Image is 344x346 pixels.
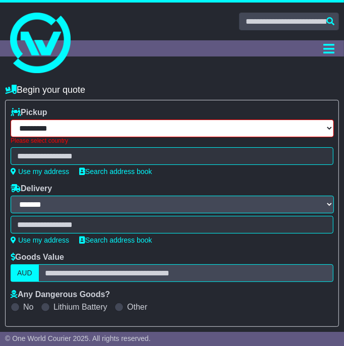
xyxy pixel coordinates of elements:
label: Lithium Battery [53,302,107,312]
label: AUD [11,264,39,282]
label: Any Dangerous Goods? [11,290,110,299]
button: Toggle navigation [319,40,339,56]
h4: Begin your quote [5,85,339,95]
a: Search address book [79,167,152,176]
label: Goods Value [11,252,64,262]
span: © One World Courier 2025. All rights reserved. [5,334,151,342]
a: Use my address [11,167,69,176]
label: Pickup [11,107,47,117]
span: Please select country [11,137,333,144]
a: Search address book [79,236,152,244]
label: Delivery [11,184,52,193]
label: Other [127,302,147,312]
label: No [23,302,33,312]
a: Use my address [11,236,69,244]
